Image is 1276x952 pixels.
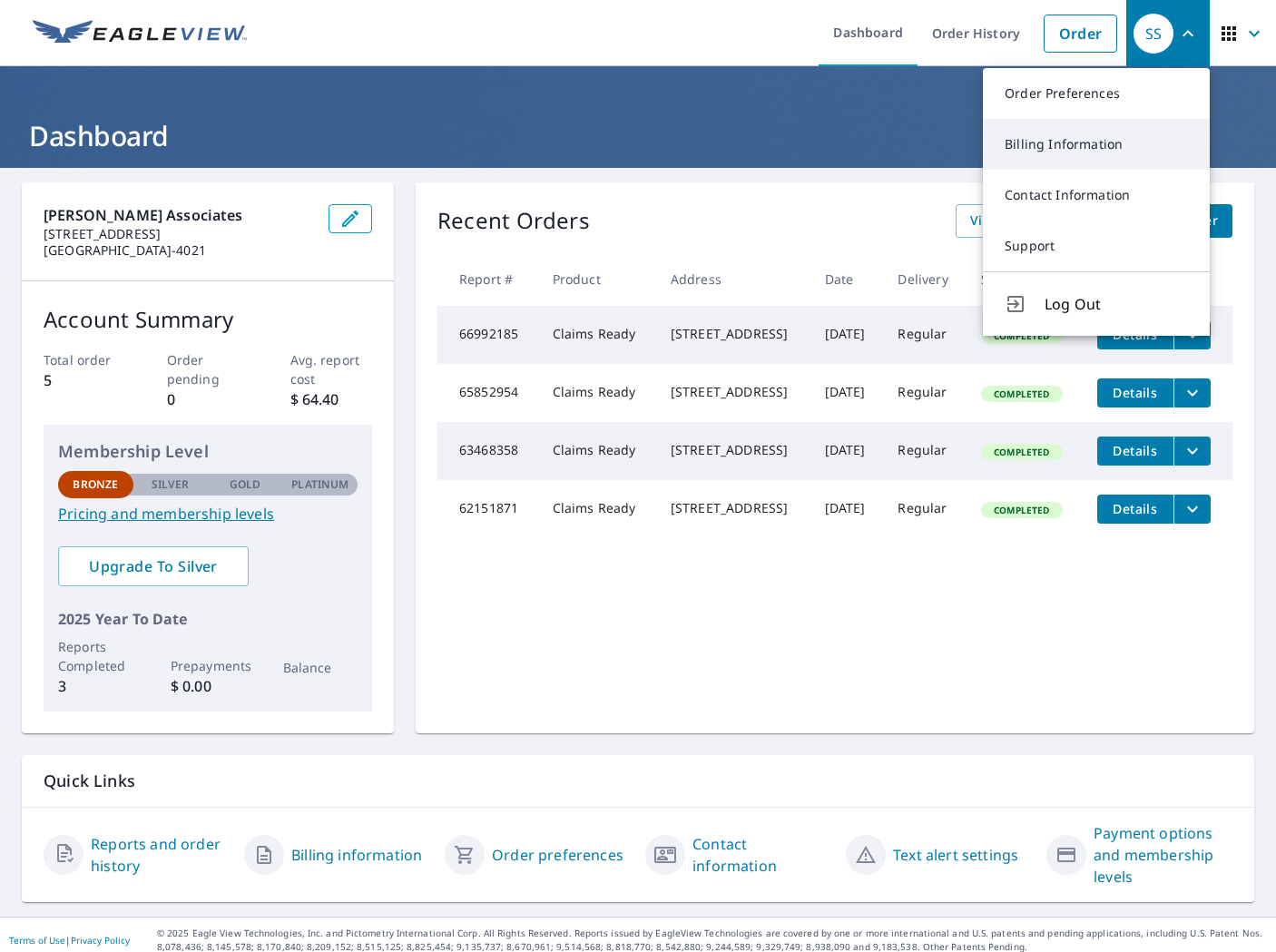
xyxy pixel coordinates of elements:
button: filesDropdownBtn-62151871 [1173,495,1211,524]
p: Membership Level [58,439,358,464]
p: [STREET_ADDRESS] [44,226,314,242]
button: filesDropdownBtn-65852954 [1173,378,1211,407]
button: filesDropdownBtn-63468358 [1173,437,1211,466]
button: Log Out [983,271,1210,336]
button: detailsBtn-63468358 [1097,437,1173,466]
p: Gold [230,476,260,493]
td: 63468358 [437,422,538,480]
span: Upgrade To Silver [73,556,234,576]
div: [STREET_ADDRESS] [671,325,796,343]
p: Silver [152,476,190,493]
div: [STREET_ADDRESS] [671,383,796,401]
a: Terms of Use [9,934,65,947]
th: Address [656,252,810,306]
td: Regular [883,306,967,364]
p: [GEOGRAPHIC_DATA]-4021 [44,242,314,259]
p: Avg. report cost [290,350,373,388]
td: Regular [883,480,967,538]
th: Product [538,252,656,306]
p: 3 [58,675,133,697]
span: Completed [983,388,1060,400]
p: 2025 Year To Date [58,608,358,630]
p: $ 0.00 [171,675,246,697]
p: Account Summary [44,303,372,336]
a: Order [1044,15,1117,53]
td: 65852954 [437,364,538,422]
td: Regular [883,364,967,422]
span: Log Out [1045,293,1188,315]
p: Order pending [167,350,250,388]
td: Claims Ready [538,480,656,538]
th: Status [967,252,1083,306]
p: Platinum [291,476,348,493]
p: Bronze [73,476,118,493]
a: Contact information [692,833,831,877]
p: 0 [167,388,250,410]
a: Privacy Policy [71,934,130,947]
a: Contact Information [983,170,1210,221]
th: Date [810,252,884,306]
a: Payment options and membership levels [1094,822,1232,888]
a: Billing information [291,844,422,866]
span: Details [1108,384,1163,401]
span: Details [1108,442,1163,459]
td: Claims Ready [538,364,656,422]
p: 5 [44,369,126,391]
button: detailsBtn-62151871 [1097,495,1173,524]
td: [DATE] [810,480,884,538]
th: Report # [437,252,538,306]
th: Delivery [883,252,967,306]
td: [DATE] [810,364,884,422]
h1: Dashboard [22,117,1254,154]
a: Order preferences [492,844,623,866]
a: View All Orders [956,204,1085,238]
img: EV Logo [33,20,247,47]
a: Pricing and membership levels [58,503,358,525]
p: Recent Orders [437,204,590,238]
span: Completed [983,504,1060,516]
td: 66992185 [437,306,538,364]
a: Upgrade To Silver [58,546,249,586]
a: Text alert settings [893,844,1018,866]
div: [STREET_ADDRESS] [671,441,796,459]
span: Details [1108,500,1163,517]
div: [STREET_ADDRESS] [671,499,796,517]
p: Balance [283,658,358,677]
p: Quick Links [44,770,1232,792]
td: [DATE] [810,306,884,364]
div: SS [1134,14,1173,54]
p: Reports Completed [58,637,133,675]
td: 62151871 [437,480,538,538]
td: [DATE] [810,422,884,480]
span: View All Orders [970,210,1070,232]
a: Reports and order history [91,833,230,877]
p: $ 64.40 [290,388,373,410]
p: Prepayments [171,656,246,675]
p: [PERSON_NAME] Associates [44,204,314,226]
button: detailsBtn-65852954 [1097,378,1173,407]
a: Billing Information [983,119,1210,170]
a: Order Preferences [983,68,1210,119]
td: Claims Ready [538,422,656,480]
p: | [9,935,130,946]
td: Regular [883,422,967,480]
a: Support [983,221,1210,271]
td: Claims Ready [538,306,656,364]
p: Total order [44,350,126,369]
span: Completed [983,446,1060,458]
